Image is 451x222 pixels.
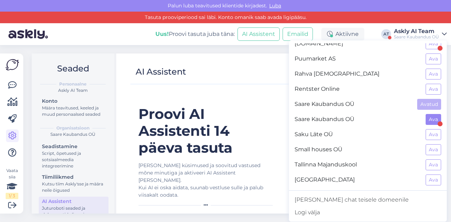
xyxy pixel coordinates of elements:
div: Askly AI Team [394,28,439,34]
div: Konto [42,97,105,105]
button: Ava [426,175,441,185]
div: 1 / 3 [6,193,18,199]
div: AI Assistent [42,198,105,205]
div: Kutsu tiim Askly'sse ja määra neile õigused [42,181,105,194]
span: Puumarket AS [295,53,420,64]
a: Askly AI TeamSaare Kaubandus OÜ [394,28,447,40]
button: Avatud [417,99,441,110]
button: Ava [426,69,441,80]
div: Saare Kaubandus OÜ [394,34,439,40]
a: SeadistamineScript, õpetused ja sotsiaalmeedia integreerimine [39,142,109,170]
b: Personaalne [59,81,87,87]
div: Logi välja [289,206,447,219]
div: Juturoboti seaded ja dokumentide lisamine [42,205,105,218]
span: [DOMAIN_NAME] [295,38,420,49]
button: Ava [426,129,441,140]
span: Tallinna Majanduskool [295,159,420,170]
b: Uus! [155,31,169,37]
h1: Proovi AI Assistenti 14 päeva tasuta [138,106,276,156]
span: Small houses OÜ [295,144,420,155]
button: Emailid [283,27,313,41]
h2: Seaded [37,62,109,75]
a: TiimiliikmedKutsu tiim Askly'sse ja määra neile õigused [39,172,109,195]
span: Rahva [DEMOGRAPHIC_DATA] [295,69,420,80]
b: Organisatsioon [56,125,89,131]
div: Saare Kaubandus OÜ [37,131,109,138]
div: Askly AI Team [37,87,109,94]
a: [PERSON_NAME] chat teisele domeenile [289,194,447,206]
div: Script, õpetused ja sotsiaalmeedia integreerimine [42,150,105,169]
button: Ava [426,53,441,64]
button: Ava [426,38,441,49]
button: Ava [426,144,441,155]
div: Määra teavitused, keeled ja muud personaalsed seaded [42,105,105,118]
img: Askly Logo [6,59,19,70]
div: AT [381,29,391,39]
div: AI Assistent [136,65,186,78]
div: Proovi tasuta juba täna: [155,30,235,38]
button: AI Assistent [237,27,280,41]
span: Saare Kaubandus OÜ [295,99,412,110]
a: AI AssistentJuturoboti seaded ja dokumentide lisamine [39,197,109,219]
a: KontoMäära teavitused, keeled ja muud personaalsed seaded [39,96,109,119]
span: Luba [267,2,283,9]
span: Rentster Online [295,84,420,95]
span: [GEOGRAPHIC_DATA] [295,175,420,185]
div: Seadistamine [42,143,105,150]
div: [PERSON_NAME] küsimused ja soovitud vastused mõne minutiga ja aktiveeri AI Assistent [PERSON_NAME... [138,162,276,199]
button: Ava [426,84,441,95]
button: Ava [426,159,441,170]
div: Vaata siia [6,167,18,199]
span: Saku Läte OÜ [295,129,420,140]
button: Ava [426,114,441,125]
div: Aktiivne [321,28,364,40]
span: Saare Kaubandus OÜ [295,114,420,125]
div: Tiimiliikmed [42,173,105,181]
